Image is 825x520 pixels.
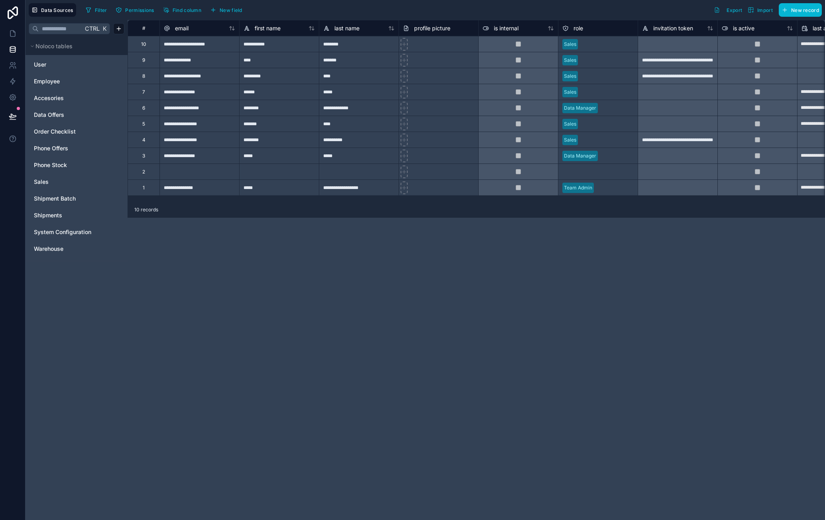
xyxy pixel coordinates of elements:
div: Accesories [30,92,123,104]
a: Phone Stock [34,161,95,169]
a: User [34,61,95,69]
div: Sales [564,136,576,144]
span: New field [220,7,242,13]
span: Phone Offers [34,144,68,152]
span: System Configuration [34,228,91,236]
span: Noloco tables [35,42,73,50]
span: invitation token [653,24,693,32]
div: 5 [142,121,145,127]
button: Permissions [113,4,157,16]
div: Sales [564,89,576,96]
span: last name [334,24,359,32]
span: email [175,24,189,32]
div: Sales [564,41,576,48]
span: New record [791,7,819,13]
span: Warehouse [34,245,63,253]
span: K [102,26,107,32]
span: Export [727,7,742,13]
a: New record [776,3,822,17]
span: Phone Stock [34,161,67,169]
button: Import [745,3,776,17]
span: 10 records [134,207,158,213]
button: Data Sources [29,3,76,17]
button: Filter [82,4,110,16]
div: Data Offers [30,108,123,121]
span: Shipments [34,211,62,219]
span: first name [255,24,281,32]
span: Order Checklist [34,128,76,136]
button: New field [207,4,245,16]
div: Employee [30,75,123,88]
a: Order Checklist [34,128,95,136]
div: Sales [564,120,576,128]
div: Order Checklist [30,125,123,138]
span: role [574,24,583,32]
a: Shipment Batch [34,195,95,203]
span: Accesories [34,94,64,102]
button: New record [779,3,822,17]
div: User [30,58,123,71]
span: Filter [95,7,107,13]
span: Permissions [125,7,154,13]
button: Find column [160,4,204,16]
div: Team Admin [564,184,592,191]
span: Sales [34,178,49,186]
a: Employee [34,77,95,85]
div: # [134,25,153,31]
a: Warehouse [34,245,95,253]
div: 2 [142,169,145,175]
a: Shipments [34,211,95,219]
span: is active [733,24,754,32]
div: Sales [564,73,576,80]
button: Noloco tables [29,41,120,52]
div: Data Manager [564,152,596,160]
span: Import [757,7,773,13]
div: Sales [564,57,576,64]
button: Export [711,3,745,17]
div: 8 [142,73,145,79]
div: 3 [142,153,145,159]
span: Shipment Batch [34,195,76,203]
a: Data Offers [34,111,95,119]
span: profile picture [414,24,450,32]
span: Ctrl [84,24,100,33]
div: Data Manager [564,104,596,112]
a: Sales [34,178,95,186]
div: 9 [142,57,145,63]
a: Accesories [34,94,95,102]
span: Data Offers [34,111,64,119]
a: Phone Offers [34,144,95,152]
span: is internal [494,24,519,32]
div: System Configuration [30,226,123,238]
div: 7 [142,89,145,95]
a: System Configuration [34,228,95,236]
div: Warehouse [30,242,123,255]
div: Sales [30,175,123,188]
div: 4 [142,137,145,143]
div: 1 [143,185,145,191]
span: Find column [173,7,201,13]
div: Shipment Batch [30,192,123,205]
div: 10 [141,41,146,47]
span: User [34,61,46,69]
span: Data Sources [41,7,73,13]
div: 6 [142,105,145,111]
a: Permissions [113,4,160,16]
span: Employee [34,77,60,85]
div: Phone Offers [30,142,123,155]
div: Phone Stock [30,159,123,171]
div: Shipments [30,209,123,222]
